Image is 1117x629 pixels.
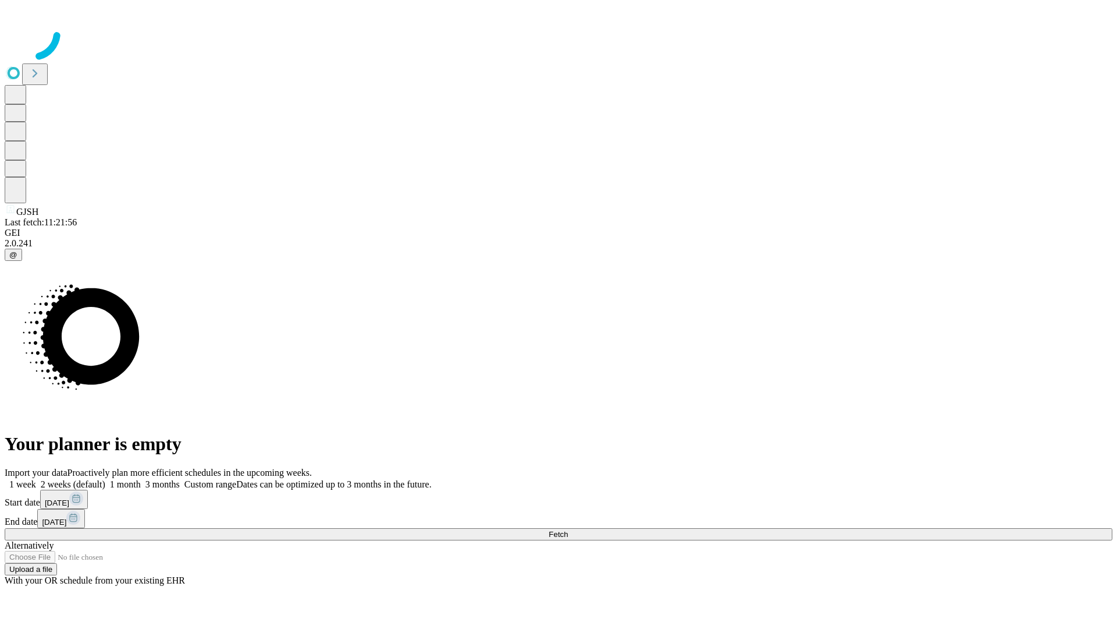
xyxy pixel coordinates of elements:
[5,238,1112,249] div: 2.0.241
[5,528,1112,540] button: Fetch
[110,479,141,489] span: 1 month
[5,509,1112,528] div: End date
[45,499,69,507] span: [DATE]
[184,479,236,489] span: Custom range
[5,540,54,550] span: Alternatively
[236,479,431,489] span: Dates can be optimized up to 3 months in the future.
[5,433,1112,455] h1: Your planner is empty
[145,479,180,489] span: 3 months
[5,468,67,478] span: Import your data
[5,249,22,261] button: @
[549,530,568,539] span: Fetch
[41,479,105,489] span: 2 weeks (default)
[67,468,312,478] span: Proactively plan more efficient schedules in the upcoming weeks.
[5,490,1112,509] div: Start date
[9,250,17,259] span: @
[5,217,77,227] span: Last fetch: 11:21:56
[37,509,85,528] button: [DATE]
[5,228,1112,238] div: GEI
[42,518,66,526] span: [DATE]
[5,563,57,575] button: Upload a file
[9,479,36,489] span: 1 week
[16,207,38,217] span: GJSH
[40,490,88,509] button: [DATE]
[5,575,185,585] span: With your OR schedule from your existing EHR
